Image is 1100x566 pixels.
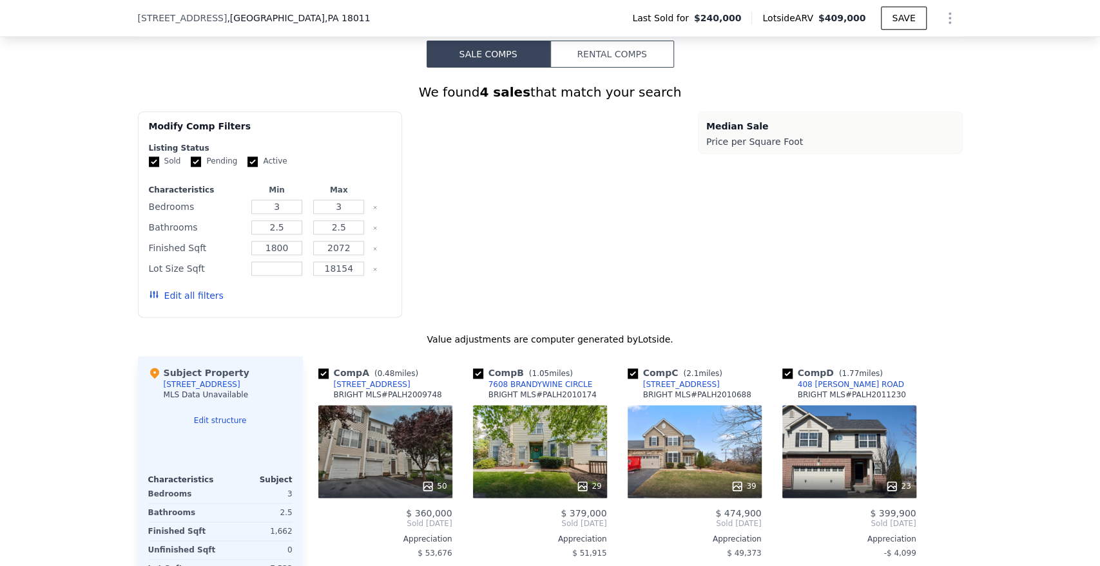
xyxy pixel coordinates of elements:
span: -$ 4,099 [883,549,916,558]
span: $ 360,000 [406,508,452,518]
span: $ 49,373 [727,549,761,558]
div: 7608 BRANDYWINE CIRCLE [488,379,593,390]
div: Subject Property [148,366,249,379]
div: Appreciation [628,534,762,544]
input: Sold [149,156,159,167]
button: Clear [372,267,378,272]
div: BRIGHT MLS # PALH2010688 [643,390,751,400]
span: Last Sold for [632,12,694,24]
span: $ 474,900 [715,508,761,518]
span: $ 399,900 [870,508,916,518]
div: Bedrooms [148,485,218,503]
span: 1.77 [842,369,859,378]
span: 2.1 [686,369,699,378]
div: 23 [885,480,911,493]
label: Pending [191,156,237,167]
span: ( miles) [834,369,888,378]
button: Clear [372,205,378,210]
button: Clear [372,246,378,251]
div: 0 [223,541,293,559]
span: $ 51,915 [572,549,606,558]
input: Pending [191,156,201,167]
div: Bedrooms [149,198,244,216]
div: 2.5 [223,504,293,522]
span: ( miles) [524,369,578,378]
span: Lotside ARV [762,12,818,24]
div: Appreciation [318,534,452,544]
div: Comp C [628,366,728,379]
div: Price per Square Foot [706,133,954,151]
div: BRIGHT MLS # PALH2011230 [798,390,906,400]
button: Clear [372,225,378,231]
div: Comp A [318,366,423,379]
button: Edit all filters [149,289,224,302]
div: Finished Sqft [149,239,244,257]
span: ( miles) [678,369,727,378]
div: [STREET_ADDRESS] [164,379,240,390]
a: [STREET_ADDRESS] [628,379,720,390]
a: [STREET_ADDRESS] [318,379,410,390]
span: $409,000 [818,13,866,23]
div: 50 [421,480,447,493]
label: Active [247,156,287,167]
div: Modify Comp Filters [149,120,392,143]
span: , [GEOGRAPHIC_DATA] [227,12,370,24]
span: Sold [DATE] [628,518,762,529]
div: [STREET_ADDRESS] [643,379,720,390]
input: Active [247,156,258,167]
div: Characteristics [148,475,220,485]
div: We found that match your search [138,83,963,101]
span: Sold [DATE] [318,518,452,529]
div: BRIGHT MLS # PALH2009748 [334,390,442,400]
span: Sold [DATE] [782,518,916,529]
span: [STREET_ADDRESS] [138,12,227,24]
div: 3 [223,485,293,503]
div: Subject [220,475,293,485]
div: MLS Data Unavailable [164,390,249,400]
button: Sale Comps [427,41,550,68]
button: SAVE [881,6,926,30]
div: Bathrooms [149,218,244,236]
div: 29 [576,480,601,493]
div: 408 [PERSON_NAME] ROAD [798,379,904,390]
div: Median Sale [706,120,954,133]
div: Appreciation [782,534,916,544]
div: Finished Sqft [148,522,218,540]
div: Min [248,185,305,195]
span: $ 53,676 [418,549,452,558]
div: Max [311,185,367,195]
div: 1,662 [223,522,293,540]
a: 408 [PERSON_NAME] ROAD [782,379,904,390]
div: Listing Status [149,143,392,153]
div: Unfinished Sqft [148,541,218,559]
span: , PA 18011 [325,13,371,23]
div: Value adjustments are computer generated by Lotside . [138,333,963,346]
div: Comp D [782,366,888,379]
div: Comp B [473,366,578,379]
button: Show Options [937,5,963,31]
div: Characteristics [149,185,244,195]
button: Rental Comps [550,41,674,68]
strong: 4 sales [479,84,530,100]
a: 7608 BRANDYWINE CIRCLE [473,379,593,390]
div: [STREET_ADDRESS] [334,379,410,390]
span: $240,000 [694,12,742,24]
div: BRIGHT MLS # PALH2010174 [488,390,597,400]
span: 0.48 [378,369,395,378]
div: Bathrooms [148,504,218,522]
div: Lot Size Sqft [149,259,244,278]
div: Appreciation [473,534,607,544]
span: ( miles) [369,369,423,378]
span: $ 379,000 [561,508,606,518]
button: Edit structure [148,415,293,426]
label: Sold [149,156,181,167]
span: Sold [DATE] [473,518,607,529]
div: 39 [731,480,756,493]
span: 1.05 [532,369,549,378]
